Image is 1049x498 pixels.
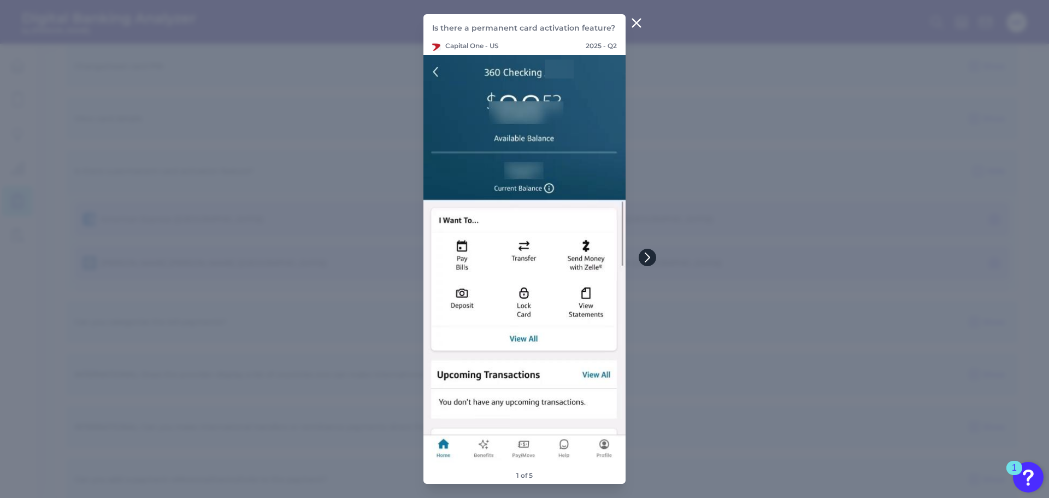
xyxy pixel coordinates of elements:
[512,467,537,484] footer: 1 of 5
[432,42,499,51] p: Capital One - US
[432,23,617,33] p: Is there a permanent card activation feature?
[423,55,626,467] img: 183-CapitalOneBANK2-RC-Mobile-Q1-2025.png
[586,42,617,51] p: 2025 - Q2
[432,42,441,51] img: Capital One
[1012,468,1017,482] div: 1
[1013,462,1044,493] button: Open Resource Center, 1 new notification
